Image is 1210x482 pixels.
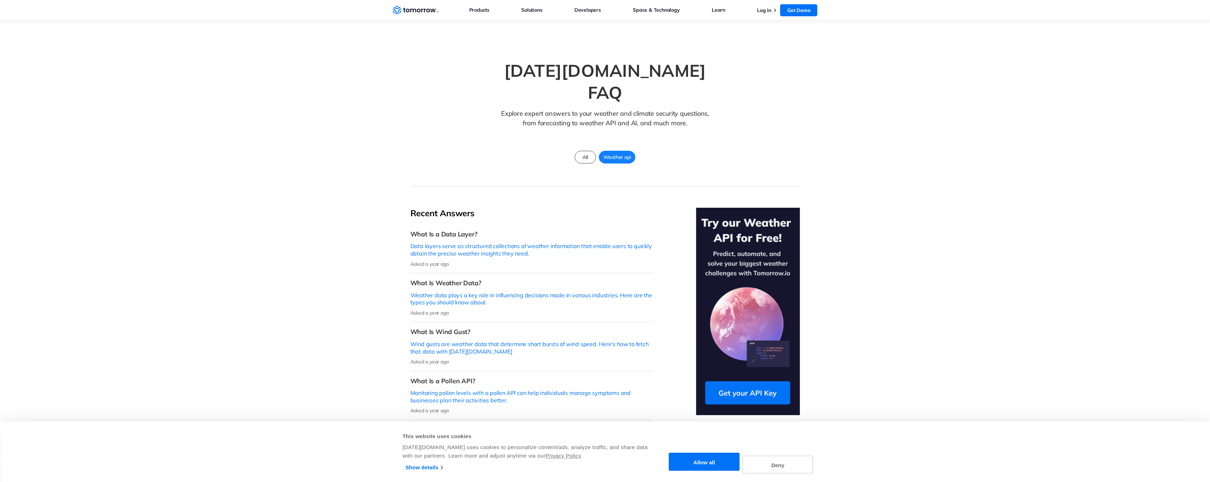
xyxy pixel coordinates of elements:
a: What Is a Pollen API?Monitoring pollen levels with a pollen API can help individuals manage sympt... [410,371,653,420]
h3: What Is a Pollen API? [410,377,653,385]
a: Learn [712,5,725,15]
a: Where Can I Find Historical Weather Data?Using a reliable weather API makes the process of gettin... [410,420,653,461]
h3: What Is a Data Layer? [410,230,653,238]
div: This website uses cookies [403,432,649,441]
button: Deny [743,455,813,474]
h3: What Is Weather Data? [410,279,653,287]
a: Weather api [599,151,636,163]
a: Get Demo [780,4,817,16]
h2: Recent Answers [410,208,653,219]
span: Weather api [599,153,635,162]
a: Show details [405,462,443,473]
span: All [578,153,592,162]
p: Monitoring pollen levels with a pollen API can help individuals manage symptoms and businesses pl... [410,389,653,404]
a: Log In [757,7,771,13]
button: Allow all [669,453,740,471]
p: Wind gusts are weather data that determine short bursts of wind speed. Here's how to fetch that d... [410,340,653,355]
a: Products [469,5,489,15]
a: What Is Weather Data?Weather data plays a key role in influencing decisions made in various indus... [410,273,653,322]
div: [DATE][DOMAIN_NAME] uses cookies to personalize content/ads, analyze traffic, and share data with... [403,443,649,460]
h3: What Is Wind Gust? [410,328,653,336]
a: What Is Wind Gust?Wind gusts are weather data that determine short bursts of wind speed. Here's h... [410,322,653,371]
a: All [575,151,596,163]
p: Explore expert answers to your weather and climate security questions, from forecasting to weathe... [498,109,712,139]
p: Asked a year ago [410,261,653,267]
a: Space & Technology [633,5,680,15]
p: Asked a year ago [410,358,653,365]
a: Home link [393,5,439,16]
img: Try Our Weather API for Free [696,208,800,415]
p: Data layers serve as structured collections of weather information that enable users to quickly o... [410,242,653,257]
p: Weather data plays a key role in influencing decisions made in various industries. Here are the t... [410,292,653,306]
a: Privacy Policy [546,453,581,459]
a: What Is a Data Layer?Data layers serve as structured collections of weather information that enab... [410,224,653,273]
h1: [DATE][DOMAIN_NAME] FAQ [485,59,726,104]
p: Asked a year ago [410,407,653,414]
p: Asked a year ago [410,310,653,316]
a: Solutions [521,5,542,15]
a: Developers [574,5,601,15]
